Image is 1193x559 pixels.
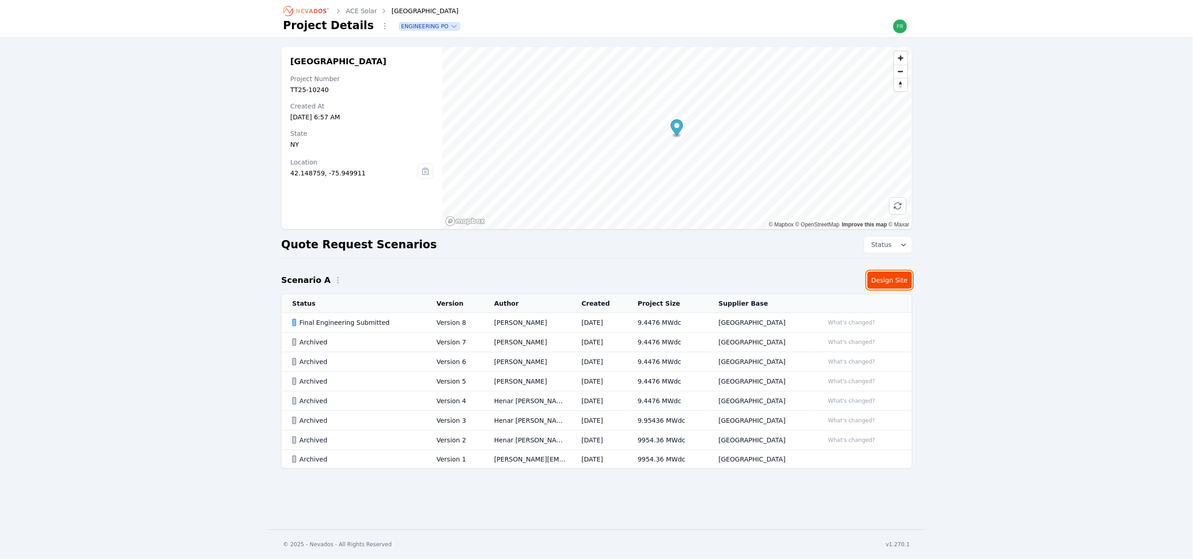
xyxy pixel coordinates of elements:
div: v1.270.1 [886,541,910,548]
td: Version 6 [425,352,483,372]
tr: ArchivedVersion 3Henar [PERSON_NAME][DATE]9.95436 MWdc[GEOGRAPHIC_DATA]What's changed? [282,411,912,431]
button: What's changed? [824,376,879,386]
button: What's changed? [824,318,879,328]
button: What's changed? [824,337,879,347]
h2: Quote Request Scenarios [282,237,437,252]
div: [GEOGRAPHIC_DATA] [379,6,459,15]
td: [DATE] [571,450,627,469]
div: Archived [292,396,421,405]
h2: Scenario A [282,274,331,287]
div: Location [291,158,418,167]
tr: ArchivedVersion 5[PERSON_NAME][DATE]9.4476 MWdc[GEOGRAPHIC_DATA]What's changed? [282,372,912,391]
div: State [291,129,434,138]
td: [PERSON_NAME] [483,372,571,391]
span: Status [868,240,892,249]
button: Zoom out [894,65,907,78]
nav: Breadcrumb [283,4,459,18]
td: 9.4476 MWdc [627,333,708,352]
td: [DATE] [571,313,627,333]
button: Engineering PO [399,23,460,30]
div: Archived [292,416,421,425]
td: [DATE] [571,391,627,411]
button: Reset bearing to north [894,78,907,91]
td: Henar [PERSON_NAME] [483,391,571,411]
a: OpenStreetMap [795,221,840,228]
td: 9954.36 MWdc [627,450,708,469]
div: 42.148759, -75.949911 [291,169,418,178]
td: Version 3 [425,411,483,431]
div: Map marker [671,119,683,138]
td: [GEOGRAPHIC_DATA] [708,450,814,469]
tr: ArchivedVersion 4Henar [PERSON_NAME][DATE]9.4476 MWdc[GEOGRAPHIC_DATA]What's changed? [282,391,912,411]
div: Final Engineering Submitted [292,318,421,327]
button: What's changed? [824,396,879,406]
td: 9.95436 MWdc [627,411,708,431]
td: Version 4 [425,391,483,411]
a: Design Site [867,272,912,289]
div: Project Number [291,74,434,83]
td: [DATE] [571,431,627,450]
td: [GEOGRAPHIC_DATA] [708,431,814,450]
div: [DATE] 6:57 AM [291,113,434,122]
th: Created [571,294,627,313]
td: [DATE] [571,411,627,431]
td: [PERSON_NAME] [483,313,571,333]
td: Henar [PERSON_NAME] [483,411,571,431]
div: TT25-10240 [291,85,434,94]
td: Version 8 [425,313,483,333]
th: Supplier Base [708,294,814,313]
div: Archived [292,377,421,386]
div: NY [291,140,434,149]
a: Improve this map [842,221,887,228]
td: [GEOGRAPHIC_DATA] [708,352,814,372]
span: Zoom in [894,51,907,65]
div: Archived [292,455,421,464]
td: 9.4476 MWdc [627,313,708,333]
th: Version [425,294,483,313]
tr: ArchivedVersion 6[PERSON_NAME][DATE]9.4476 MWdc[GEOGRAPHIC_DATA]What's changed? [282,352,912,372]
th: Project Size [627,294,708,313]
button: What's changed? [824,357,879,367]
div: Archived [292,436,421,445]
a: Mapbox [769,221,794,228]
h1: Project Details [283,18,374,33]
button: What's changed? [824,435,879,445]
div: Archived [292,357,421,366]
h2: [GEOGRAPHIC_DATA] [291,56,434,67]
td: [GEOGRAPHIC_DATA] [708,391,814,411]
td: 9.4476 MWdc [627,352,708,372]
canvas: Map [442,47,911,229]
a: Mapbox homepage [445,216,485,226]
button: What's changed? [824,415,879,426]
td: [GEOGRAPHIC_DATA] [708,313,814,333]
td: 9.4476 MWdc [627,391,708,411]
tr: ArchivedVersion 2Henar [PERSON_NAME][DATE]9954.36 MWdc[GEOGRAPHIC_DATA]What's changed? [282,431,912,450]
tr: Final Engineering SubmittedVersion 8[PERSON_NAME][DATE]9.4476 MWdc[GEOGRAPHIC_DATA]What's changed? [282,313,912,333]
td: [GEOGRAPHIC_DATA] [708,333,814,352]
tr: ArchivedVersion 7[PERSON_NAME][DATE]9.4476 MWdc[GEOGRAPHIC_DATA]What's changed? [282,333,912,352]
td: [DATE] [571,352,627,372]
td: Version 2 [425,431,483,450]
td: Version 7 [425,333,483,352]
td: 9.4476 MWdc [627,372,708,391]
a: ACE Solar [346,6,377,15]
td: [GEOGRAPHIC_DATA] [708,372,814,391]
div: Created At [291,102,434,111]
div: Archived [292,338,421,347]
button: Status [864,236,912,253]
a: Maxar [889,221,910,228]
td: [DATE] [571,372,627,391]
td: [PERSON_NAME] [483,352,571,372]
td: [GEOGRAPHIC_DATA] [708,411,814,431]
div: © 2025 - Nevados - All Rights Reserved [283,541,392,548]
td: Henar [PERSON_NAME] [483,431,571,450]
td: 9954.36 MWdc [627,431,708,450]
td: [PERSON_NAME][EMAIL_ADDRESS][DOMAIN_NAME] [483,450,571,469]
td: Version 5 [425,372,483,391]
th: Author [483,294,571,313]
img: frida.manzo@nevados.solar [893,19,907,34]
tr: ArchivedVersion 1[PERSON_NAME][EMAIL_ADDRESS][DOMAIN_NAME][DATE]9954.36 MWdc[GEOGRAPHIC_DATA] [282,450,912,469]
